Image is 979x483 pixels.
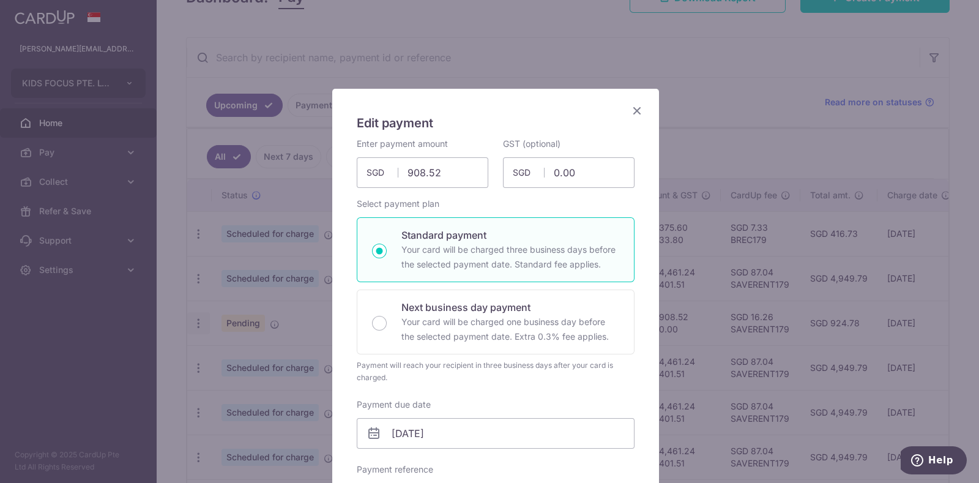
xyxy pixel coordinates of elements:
p: Standard payment [401,228,619,242]
button: Close [630,103,644,118]
label: Payment due date [357,399,431,411]
p: Next business day payment [401,300,619,315]
label: Select payment plan [357,198,439,210]
div: Payment will reach your recipient in three business days after your card is charged. [357,359,635,384]
p: Your card will be charged three business days before the selected payment date. Standard fee appl... [401,242,619,272]
span: SGD [513,167,545,179]
span: SGD [367,167,398,179]
input: 0.00 [503,157,635,188]
input: 0.00 [357,157,488,188]
label: Enter payment amount [357,138,448,150]
p: Your card will be charged one business day before the selected payment date. Extra 0.3% fee applies. [401,315,619,344]
iframe: Opens a widget where you can find more information [901,446,967,477]
label: Payment reference [357,463,433,476]
input: DD / MM / YYYY [357,418,635,449]
label: GST (optional) [503,138,560,150]
h5: Edit payment [357,113,635,133]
